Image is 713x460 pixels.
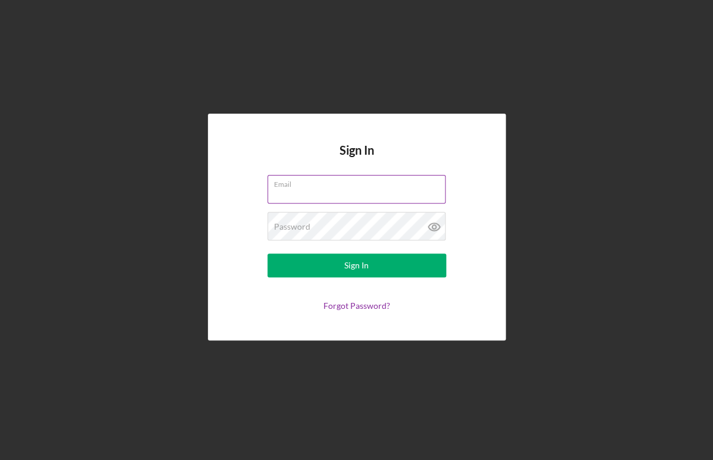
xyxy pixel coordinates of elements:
button: Sign In [267,254,446,277]
a: Forgot Password? [323,301,390,311]
h4: Sign In [340,143,374,175]
label: Password [274,222,310,231]
label: Email [274,176,446,189]
div: Sign In [344,254,369,277]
